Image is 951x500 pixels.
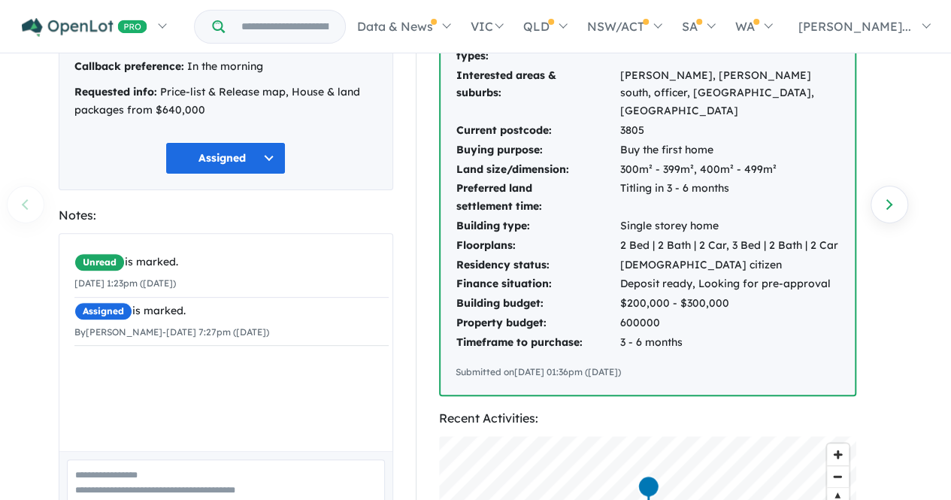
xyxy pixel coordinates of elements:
td: $200,000 - $300,000 [619,294,840,314]
td: Residency status: [456,256,619,275]
td: [PERSON_NAME], [PERSON_NAME] south, officer, [GEOGRAPHIC_DATA], [GEOGRAPHIC_DATA] [619,66,840,121]
td: Floorplans: [456,236,619,256]
td: Titling in 3 - 6 months [619,179,840,217]
small: [DATE] 1:23pm ([DATE]) [74,277,176,289]
strong: Requested info: [74,85,157,98]
td: Timeframe to purchase: [456,333,619,353]
td: 3805 [619,121,840,141]
td: Finance situation: [456,274,619,294]
small: By [PERSON_NAME] - [DATE] 7:27pm ([DATE]) [74,326,269,338]
span: Unread [74,253,125,271]
div: is marked. [74,302,389,320]
div: In the morning [74,58,377,76]
span: Zoom out [827,466,849,487]
input: Try estate name, suburb, builder or developer [228,11,342,43]
td: 2 Bed | 2 Bath | 2 Car, 3 Bed | 2 Bath | 2 Car [619,236,840,256]
td: Land size/dimension: [456,160,619,180]
td: Interested areas & suburbs: [456,66,619,121]
td: Deposit ready, Looking for pre-approval [619,274,840,294]
td: Property budget: [456,314,619,333]
button: Zoom out [827,465,849,487]
div: Price-list & Release map, House & land packages from $640,000 [74,83,377,120]
td: Buy the first home [619,141,840,160]
td: Single storey home [619,217,840,236]
td: Building budget: [456,294,619,314]
div: is marked. [74,253,389,271]
td: 600000 [619,314,840,333]
button: Zoom in [827,444,849,465]
td: Buying purpose: [456,141,619,160]
button: Assigned [165,142,286,174]
td: Current postcode: [456,121,619,141]
td: Preferred land settlement time: [456,179,619,217]
div: Notes: [59,205,393,226]
strong: Callback preference: [74,59,184,73]
span: [PERSON_NAME]... [798,19,911,34]
td: [DEMOGRAPHIC_DATA] citizen [619,256,840,275]
td: 300m² - 399m², 400m² - 499m² [619,160,840,180]
div: Submitted on [DATE] 01:36pm ([DATE]) [456,365,840,380]
td: Building type: [456,217,619,236]
td: 3 - 6 months [619,333,840,353]
div: Recent Activities: [439,408,856,429]
img: Openlot PRO Logo White [22,18,147,37]
span: Assigned [74,302,132,320]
